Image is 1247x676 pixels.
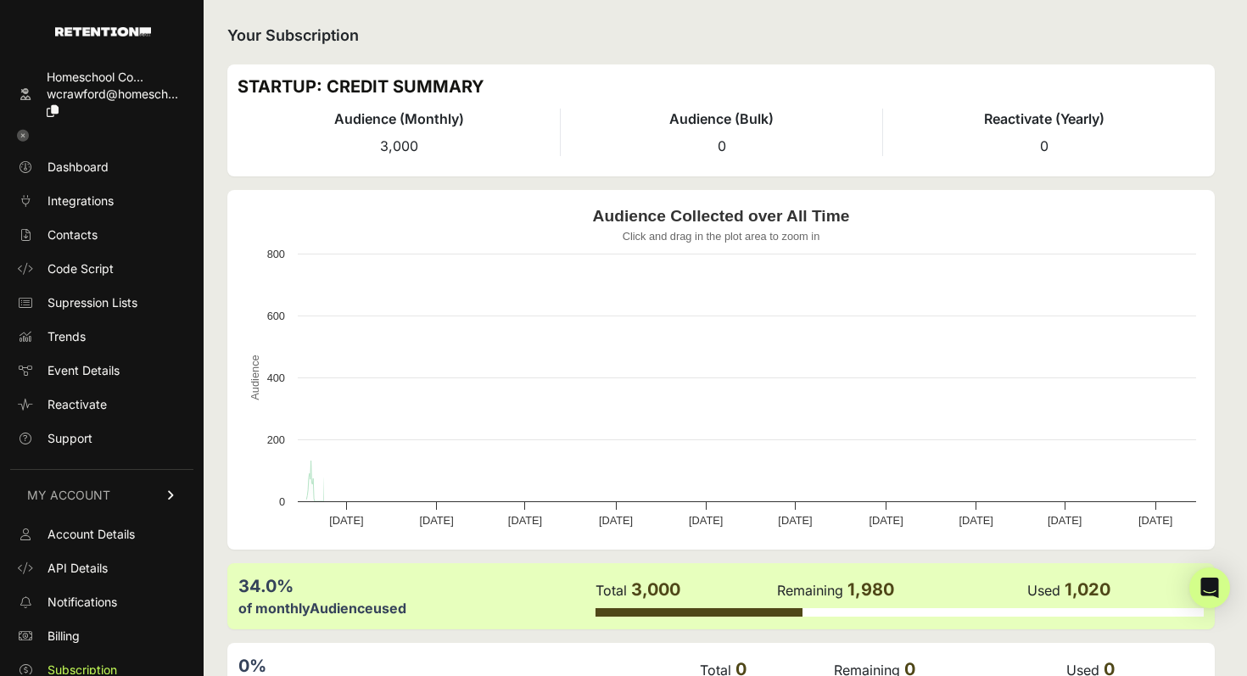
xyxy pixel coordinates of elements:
[48,294,137,311] span: Supression Lists
[593,207,850,225] text: Audience Collected over All Time
[1138,514,1172,527] text: [DATE]
[1048,514,1082,527] text: [DATE]
[238,200,1205,539] svg: Audience Collected over All Time
[10,289,193,316] a: Supression Lists
[238,75,1205,98] h3: STARTUP: CREDIT SUMMARY
[10,221,193,249] a: Contacts
[777,582,843,599] label: Remaining
[1189,567,1230,608] div: Open Intercom Messenger
[599,514,633,527] text: [DATE]
[267,248,285,260] text: 800
[561,109,882,129] h4: Audience (Bulk)
[10,255,193,282] a: Code Script
[48,328,86,345] span: Trends
[48,594,117,611] span: Notifications
[47,69,187,86] div: Homeschool Co...
[48,226,98,243] span: Contacts
[27,487,110,504] span: MY ACCOUNT
[883,109,1205,129] h4: Reactivate (Yearly)
[267,433,285,446] text: 200
[10,187,193,215] a: Integrations
[48,430,92,447] span: Support
[869,514,903,527] text: [DATE]
[1027,582,1060,599] label: Used
[689,514,723,527] text: [DATE]
[48,260,114,277] span: Code Script
[249,355,261,399] text: Audience
[596,582,627,599] label: Total
[279,495,285,508] text: 0
[48,159,109,176] span: Dashboard
[10,425,193,452] a: Support
[718,137,726,154] span: 0
[10,391,193,418] a: Reactivate
[267,310,285,322] text: 600
[48,396,107,413] span: Reactivate
[238,109,560,129] h4: Audience (Monthly)
[48,193,114,210] span: Integrations
[778,514,812,527] text: [DATE]
[10,469,193,521] a: MY ACCOUNT
[238,598,594,618] div: of monthly used
[310,600,373,617] label: Audience
[380,137,418,154] span: 3,000
[631,579,680,600] span: 3,000
[48,560,108,577] span: API Details
[48,628,80,645] span: Billing
[10,555,193,582] a: API Details
[227,24,1215,47] h2: Your Subscription
[10,623,193,650] a: Billing
[847,579,894,600] span: 1,980
[959,514,993,527] text: [DATE]
[623,230,820,243] text: Click and drag in the plot area to zoom in
[10,64,193,125] a: Homeschool Co... wcrawford@homesch...
[419,514,453,527] text: [DATE]
[329,514,363,527] text: [DATE]
[10,589,193,616] a: Notifications
[10,357,193,384] a: Event Details
[267,372,285,384] text: 400
[55,27,151,36] img: Retention.com
[10,521,193,548] a: Account Details
[1040,137,1048,154] span: 0
[10,154,193,181] a: Dashboard
[238,574,594,598] div: 34.0%
[10,323,193,350] a: Trends
[48,526,135,543] span: Account Details
[47,87,178,101] span: wcrawford@homesch...
[48,362,120,379] span: Event Details
[508,514,542,527] text: [DATE]
[1065,579,1110,600] span: 1,020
